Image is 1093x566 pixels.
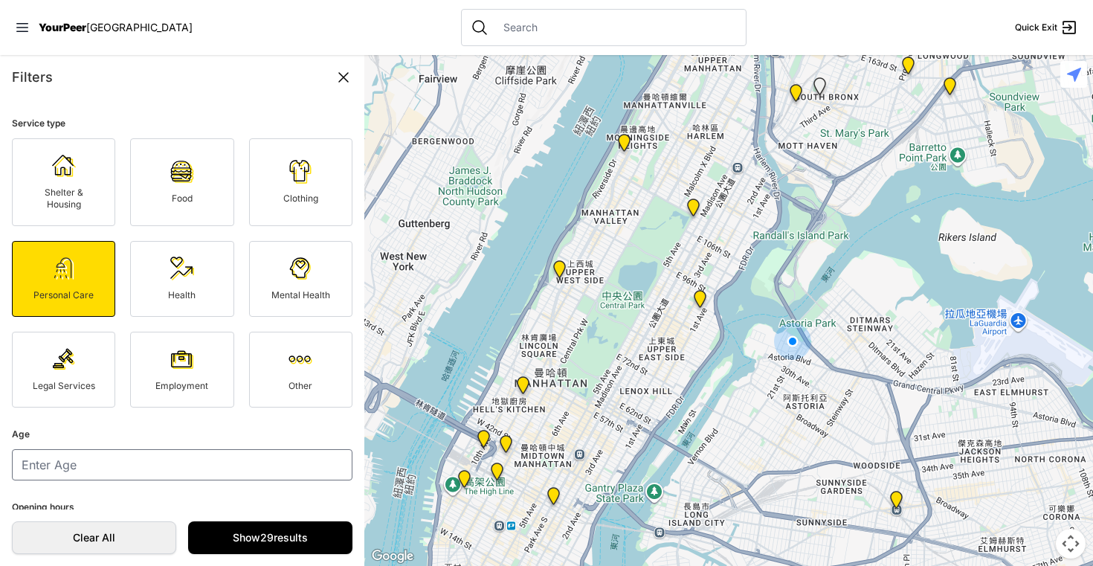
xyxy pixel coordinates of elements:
[1015,19,1078,36] a: Quick Exit
[787,84,805,108] div: Harm Reduction Center
[86,21,193,33] span: [GEOGRAPHIC_DATA]
[130,138,233,226] a: Food
[12,69,53,85] span: Filters
[1015,22,1057,33] span: Quick Exit
[172,193,193,204] span: Food
[368,547,417,566] a: 在 Google 地圖上開啟這個區域 (開啟新視窗)
[810,77,829,101] div: Sunrise DYCD Youth Drop-in Center - Closed
[494,20,737,35] input: Search
[271,289,330,300] span: Mental Health
[514,376,532,400] div: 9th Avenue Drop-in Center
[474,430,493,454] div: Sylvia's Place
[12,449,352,480] input: Enter Age
[774,323,811,360] div: You are here!
[497,435,515,459] div: Positive Health Project
[249,138,352,226] a: Clothing
[368,547,417,566] img: Google
[249,332,352,408] a: Other
[488,463,506,486] div: Antonio Olivieri Drop-in Center
[249,241,352,317] a: Mental Health
[12,521,176,554] a: Clear All
[12,428,30,440] span: Age
[887,491,906,515] div: Woodside Youth Drop-in Center
[130,241,233,317] a: Health
[168,289,196,300] span: Health
[188,521,352,554] a: Show29results
[691,290,709,314] div: Avenue Church
[33,380,95,391] span: Legal Services
[39,21,86,33] span: YourPeer
[45,187,83,210] span: Shelter & Housing
[155,380,208,391] span: Employment
[544,487,563,511] div: Mainchance Adult Drop-in Center
[941,77,959,101] div: Living Room 24-Hour Drop-In Center
[28,530,161,545] span: Clear All
[12,118,65,129] span: Service type
[12,501,74,512] span: Opening hours
[283,193,318,204] span: Clothing
[12,332,115,408] a: Legal Services
[130,332,233,408] a: Employment
[12,241,115,317] a: Personal Care
[1056,529,1086,559] button: 地圖攝影機控制項
[684,199,703,222] div: Manhattan
[33,289,94,300] span: Personal Care
[39,23,193,32] a: YourPeer[GEOGRAPHIC_DATA]
[288,380,312,391] span: Other
[12,138,115,226] a: Shelter & Housing
[550,260,569,284] div: Pathways Adult Drop-In Program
